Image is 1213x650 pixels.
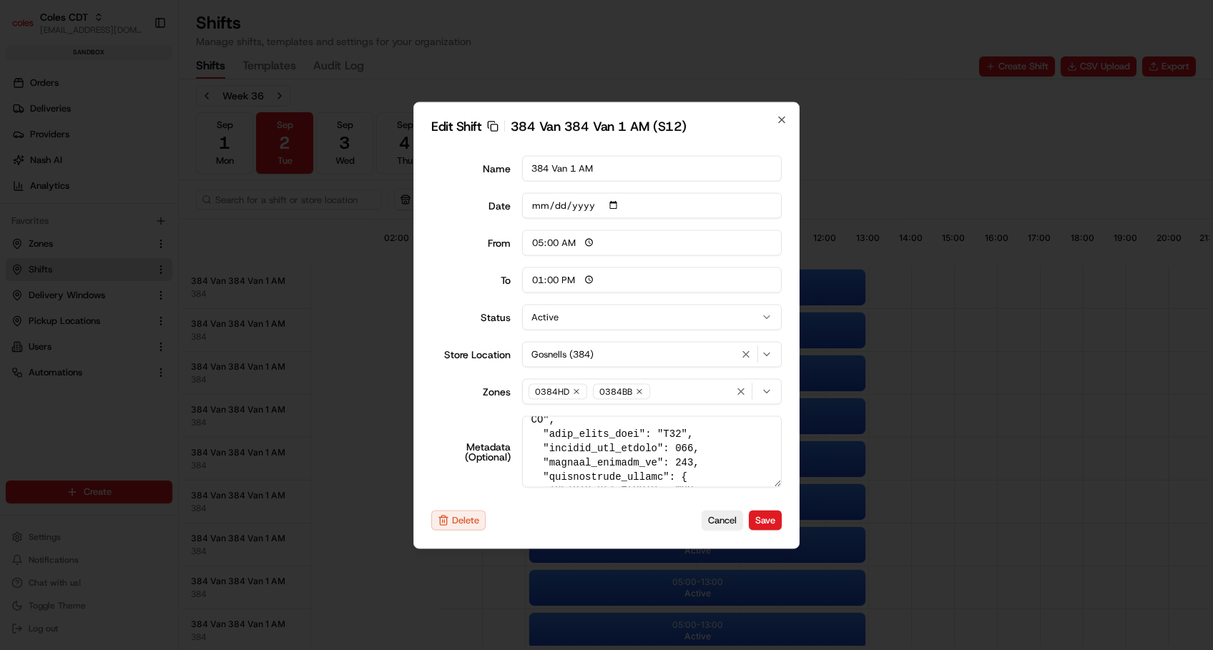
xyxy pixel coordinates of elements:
[115,202,235,227] a: 💻API Documentation
[522,341,782,367] button: Gosnells (384)
[49,137,235,151] div: Start new chat
[431,237,511,247] div: From
[14,137,40,162] img: 1736555255976-a54dd68f-1ca7-489b-9aae-adbdc363a1c4
[142,242,173,253] span: Pylon
[9,202,115,227] a: 📗Knowledge Base
[522,155,782,181] input: Shift name
[431,312,511,322] label: Status
[431,386,511,396] label: Zones
[431,275,511,285] div: To
[135,207,230,222] span: API Documentation
[431,163,511,173] label: Name
[14,57,260,80] p: Welcome 👋
[431,441,511,461] label: Metadata (Optional)
[431,119,782,132] h2: Edit Shift
[522,378,782,404] button: 0384HD0384BB
[121,209,132,220] div: 💻
[29,207,109,222] span: Knowledge Base
[431,349,511,359] label: Store Location
[535,385,569,397] span: 0384HD
[431,510,486,530] button: Delete
[702,511,743,531] button: Cancel
[749,511,782,531] button: Save
[243,141,260,158] button: Start new chat
[599,385,632,397] span: 0384BB
[531,348,594,360] span: Gosnells (384)
[511,119,687,132] span: 384 Van 384 Van 1 AM (S12)
[522,415,782,487] textarea: { "loremip_dolo": "535 Sit 849 Ame 6 CO", "adip_elits_doei": "T32", "incidid_utl_etdolo": 066, "m...
[49,151,181,162] div: We're available if you need us!
[14,209,26,220] div: 📗
[101,242,173,253] a: Powered byPylon
[14,14,43,43] img: Nash
[37,92,236,107] input: Clear
[431,200,511,210] label: Date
